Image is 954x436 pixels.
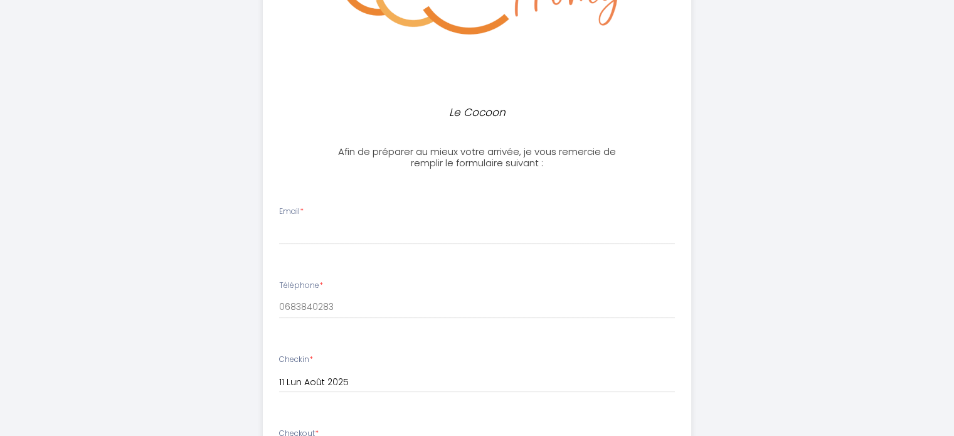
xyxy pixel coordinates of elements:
[279,280,323,292] label: Téléphone
[343,104,612,121] p: Le Cocoon
[279,206,304,218] label: Email
[337,146,617,169] h3: Afin de préparer au mieux votre arrivée, je vous remercie de remplir le formulaire suivant :
[279,354,313,366] label: Checkin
